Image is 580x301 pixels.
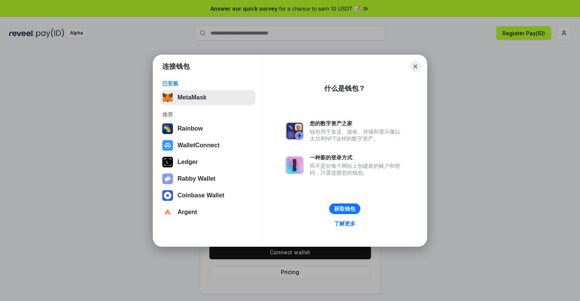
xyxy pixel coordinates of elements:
div: 推荐 [162,111,253,118]
button: Coinbase Wallet [160,188,255,203]
button: Ledger [160,154,255,170]
div: Coinbase Wallet [177,192,224,199]
img: svg+xml,%3Csvg%20xmlns%3D%22http%3A%2F%2Fwww.w3.org%2F2000%2Fsvg%22%20fill%3D%22none%22%20viewBox... [162,173,173,184]
img: svg+xml,%3Csvg%20fill%3D%22none%22%20height%3D%2233%22%20viewBox%3D%220%200%2035%2033%22%20width%... [162,92,173,103]
div: 了解更多 [334,220,355,227]
img: svg+xml,%3Csvg%20width%3D%2228%22%20height%3D%2228%22%20viewBox%3D%220%200%2028%2028%22%20fill%3D... [162,207,173,217]
button: Rabby Wallet [160,171,255,186]
img: svg+xml,%3Csvg%20width%3D%22120%22%20height%3D%22120%22%20viewBox%3D%220%200%20120%20120%22%20fil... [162,123,173,134]
div: 已安装 [162,80,253,87]
button: MetaMask [160,90,255,105]
div: Rainbow [177,125,203,132]
div: Argent [177,209,197,216]
img: svg+xml,%3Csvg%20width%3D%2228%22%20height%3D%2228%22%20viewBox%3D%220%200%2028%2028%22%20fill%3D... [162,190,173,201]
div: Rabby Wallet [177,175,216,182]
img: svg+xml,%3Csvg%20xmlns%3D%22http%3A%2F%2Fwww.w3.org%2F2000%2Fsvg%22%20fill%3D%22none%22%20viewBox... [285,122,304,140]
div: 您的数字资产之家 [310,120,404,127]
div: WalletConnect [177,142,220,149]
button: Close [410,61,421,72]
div: MetaMask [177,94,206,101]
div: 一种新的登录方式 [310,154,404,161]
img: svg+xml,%3Csvg%20xmlns%3D%22http%3A%2F%2Fwww.w3.org%2F2000%2Fsvg%22%20fill%3D%22none%22%20viewBox... [285,156,304,174]
img: svg+xml,%3Csvg%20xmlns%3D%22http%3A%2F%2Fwww.w3.org%2F2000%2Fsvg%22%20width%3D%2228%22%20height%3... [162,157,173,167]
div: 钱包用于发送、接收、存储和显示像以太坊和NFT这样的数字资产。 [310,128,404,142]
div: 什么是钱包？ [324,84,365,93]
button: Rainbow [160,121,255,136]
h1: 连接钱包 [162,62,190,71]
div: 而不是在每个网站上创建新的账户和密码，只需连接您的钱包。 [310,162,404,176]
button: Argent [160,205,255,220]
div: 获取钱包 [334,205,355,212]
a: 了解更多 [330,219,360,229]
img: svg+xml,%3Csvg%20width%3D%2228%22%20height%3D%2228%22%20viewBox%3D%220%200%2028%2028%22%20fill%3D... [162,140,173,151]
div: Ledger [177,159,198,165]
button: 获取钱包 [329,203,360,214]
button: WalletConnect [160,138,255,153]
